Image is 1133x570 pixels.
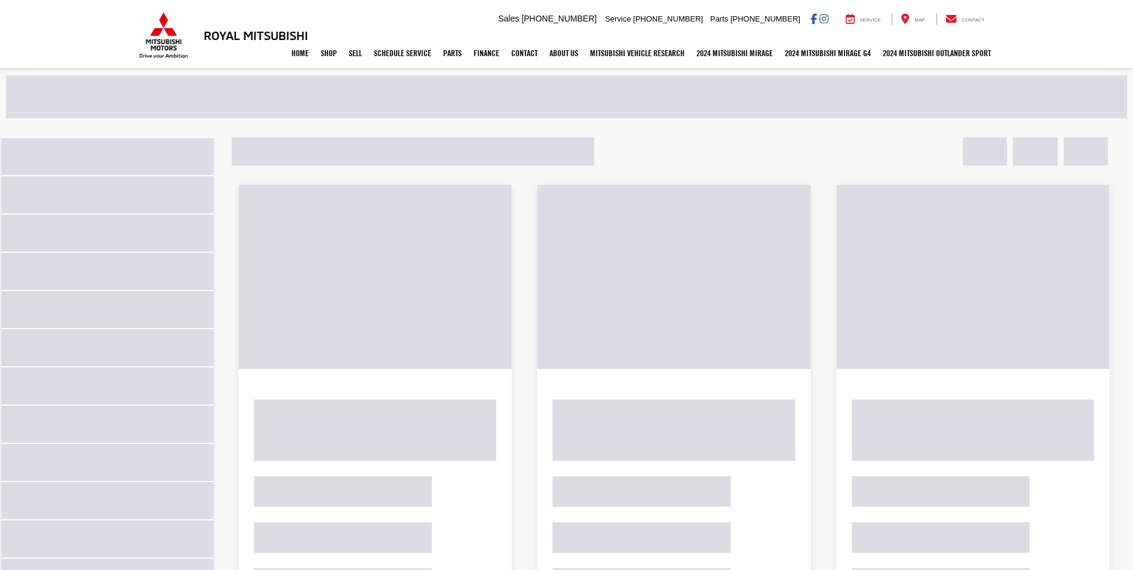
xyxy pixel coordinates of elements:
a: Parts: Opens in a new tab [437,38,468,68]
a: Facebook: Click to visit our Facebook page [810,14,817,23]
a: 2024 Mitsubishi Mirage [690,38,779,68]
a: 2024 Mitsubishi Mirage G4 [779,38,877,68]
span: Map [914,17,925,23]
a: Mitsubishi Vehicle Research [584,38,690,68]
a: Contact [505,38,544,68]
span: Service [605,14,631,23]
span: Parts [710,14,728,23]
span: [PHONE_NUMBER] [730,14,800,23]
a: Finance [468,38,505,68]
img: Mitsubishi [137,12,191,59]
span: Service [860,17,881,23]
a: Home [285,38,315,68]
span: [PHONE_NUMBER] [521,14,597,23]
a: Sell [343,38,368,68]
a: Instagram: Click to visit our Instagram page [819,14,828,23]
h3: Royal Mitsubishi [204,29,308,42]
a: About Us [544,38,584,68]
a: Shop [315,38,343,68]
a: 2024 Mitsubishi Outlander SPORT [877,38,997,68]
span: Sales [498,14,519,23]
span: Contact [962,17,984,23]
a: Contact [937,13,994,25]
span: [PHONE_NUMBER] [633,14,703,23]
a: Service [837,13,890,25]
a: Map [892,13,934,25]
a: Schedule Service: Opens in a new tab [368,38,437,68]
